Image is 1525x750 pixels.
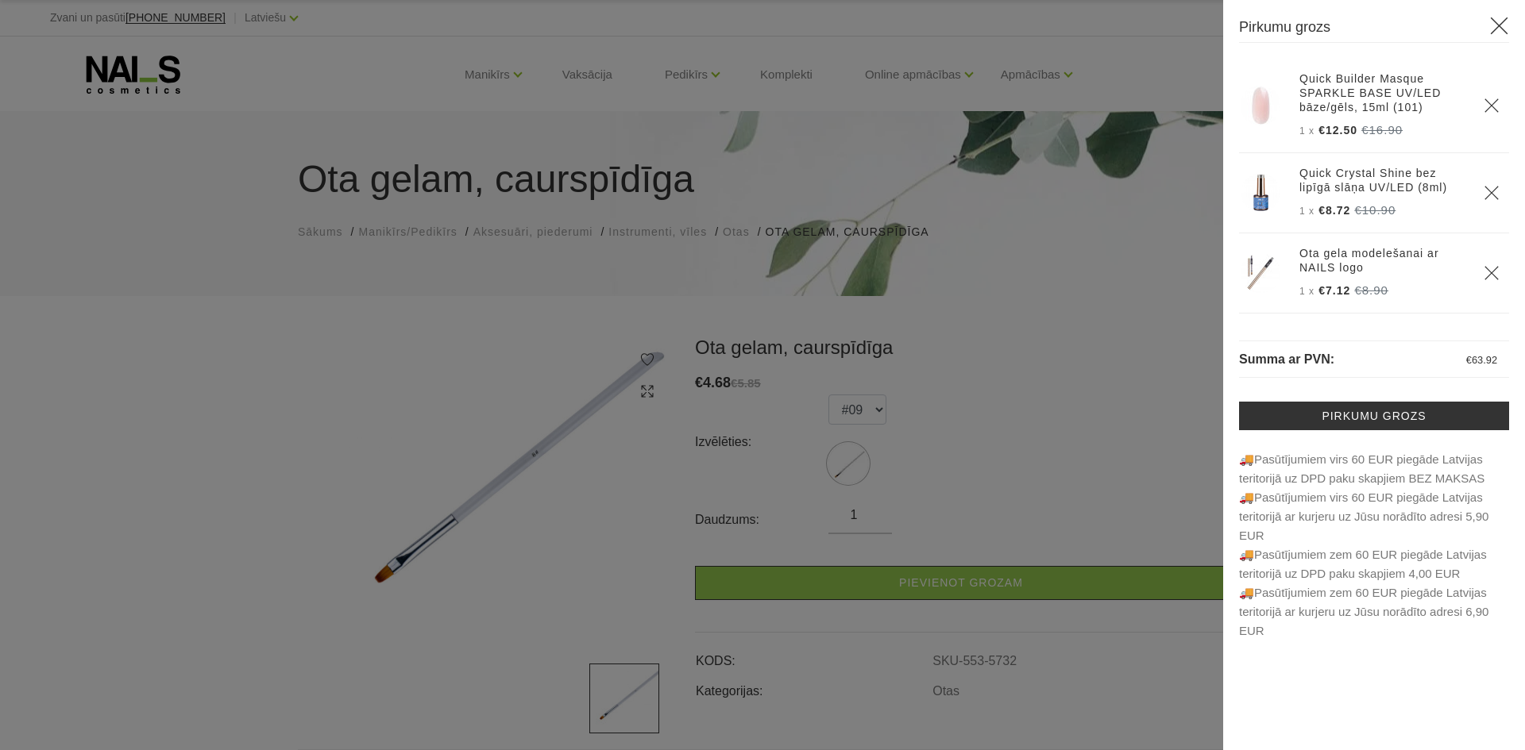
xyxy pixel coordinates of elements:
p: 🚚Pasūtījumiem virs 60 EUR piegāde Latvijas teritorijā uz DPD paku skapjiem BEZ MAKSAS 🚚Pasūt... [1239,450,1509,640]
a: Delete [1484,265,1500,281]
span: Summa ar PVN: [1239,352,1334,366]
s: €8.90 [1354,283,1388,297]
span: €7.12 [1318,284,1350,297]
span: €8.72 [1318,204,1350,217]
a: Quick Crystal Shine bez lipīgā slāņa UV/LED (8ml) [1299,166,1465,194]
a: Ota gela modelešanai ar NAILS logo [1299,246,1465,275]
a: Pirkumu grozs [1239,402,1509,430]
span: 1 x [1299,206,1315,217]
s: €10.90 [1354,203,1396,217]
a: Delete [1484,185,1500,201]
a: Quick Builder Masque SPARKLE BASE UV/LED bāze/gēls, 15ml (101) [1299,71,1465,114]
h3: Pirkumu grozs [1239,16,1509,43]
span: € [1466,354,1472,366]
span: 1 x [1299,286,1315,297]
span: 63.92 [1472,354,1497,366]
span: €12.50 [1318,124,1357,137]
a: Delete [1484,98,1500,113]
s: €16.90 [1361,123,1403,137]
span: 1 x [1299,125,1315,137]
